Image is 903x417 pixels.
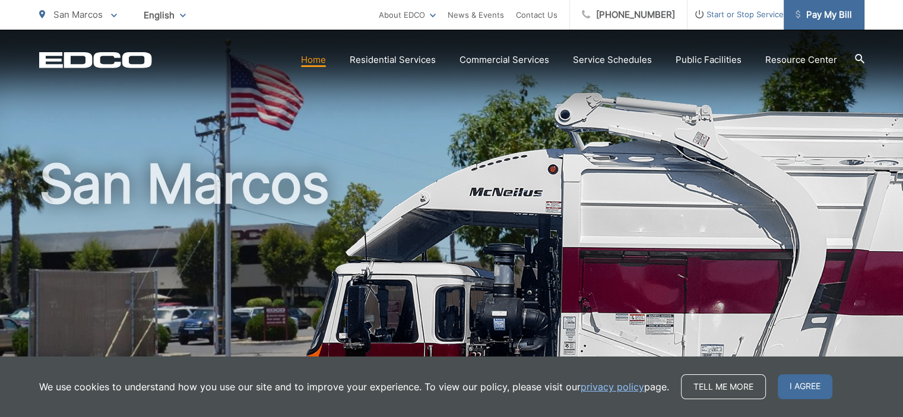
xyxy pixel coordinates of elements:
a: Service Schedules [573,53,652,67]
a: Home [301,53,326,67]
span: San Marcos [53,9,103,20]
a: About EDCO [379,8,436,22]
span: I agree [778,374,832,399]
a: EDCD logo. Return to the homepage. [39,52,152,68]
p: We use cookies to understand how you use our site and to improve your experience. To view our pol... [39,380,669,394]
a: Residential Services [350,53,436,67]
a: privacy policy [581,380,644,394]
a: Resource Center [765,53,837,67]
a: Public Facilities [676,53,742,67]
span: English [135,5,195,26]
a: News & Events [448,8,504,22]
a: Tell me more [681,374,766,399]
a: Contact Us [516,8,557,22]
a: Commercial Services [460,53,549,67]
span: Pay My Bill [796,8,852,22]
